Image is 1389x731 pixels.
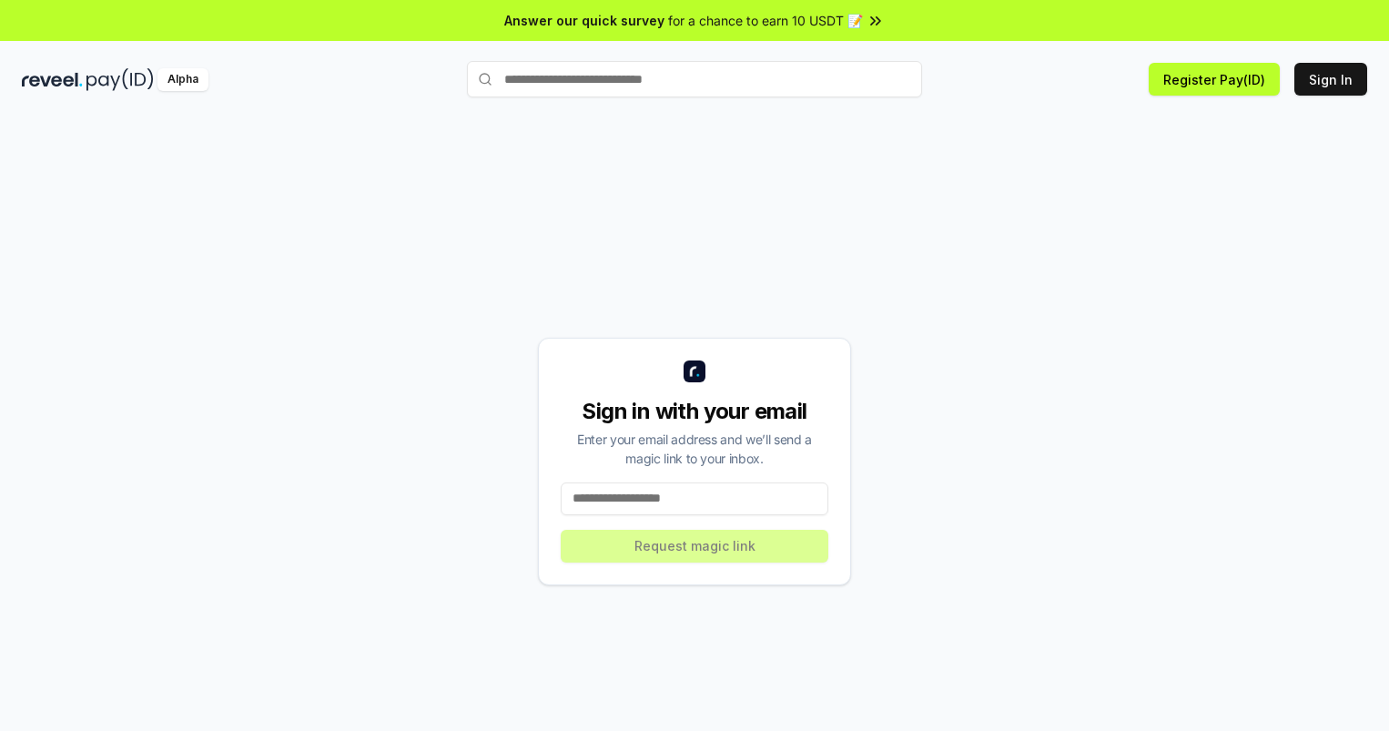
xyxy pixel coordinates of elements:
button: Sign In [1294,63,1367,96]
img: logo_small [684,360,705,382]
button: Register Pay(ID) [1149,63,1280,96]
img: pay_id [86,68,154,91]
img: reveel_dark [22,68,83,91]
div: Alpha [157,68,208,91]
span: for a chance to earn 10 USDT 📝 [668,11,863,30]
span: Answer our quick survey [504,11,664,30]
div: Sign in with your email [561,397,828,426]
div: Enter your email address and we’ll send a magic link to your inbox. [561,430,828,468]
